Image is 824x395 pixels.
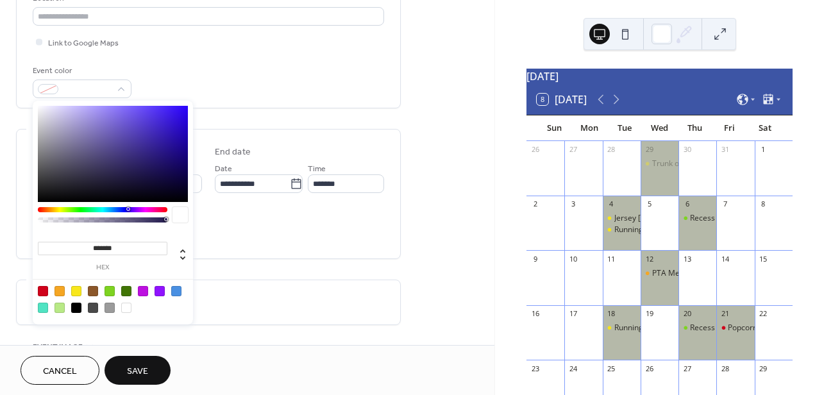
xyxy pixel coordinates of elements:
div: #417505 [121,286,131,296]
div: Running Recess [614,323,670,333]
div: #50E3C2 [38,303,48,313]
div: PTA Meeting [652,268,698,279]
span: Date [215,162,232,176]
div: Recess Enrichment--ART [690,213,777,224]
div: Sat [747,115,782,141]
div: 5 [644,199,654,209]
div: 11 [607,254,616,264]
div: Jersey Mike's Subs Dine Out [603,213,641,224]
div: #8B572A [88,286,98,296]
div: Running Recess [603,224,641,235]
div: 20 [682,309,692,319]
div: 28 [607,145,616,155]
div: Running Recess [603,323,641,333]
div: 25 [607,364,616,373]
div: 4 [607,199,616,209]
div: 27 [568,145,578,155]
div: 29 [759,364,768,373]
div: #D0021B [38,286,48,296]
div: Popcorn [DATE] [728,323,784,333]
div: #4A90E2 [171,286,181,296]
div: 24 [568,364,578,373]
span: Time [308,162,326,176]
div: 22 [759,309,768,319]
div: 9 [530,254,540,264]
div: #B8E986 [55,303,65,313]
div: 15 [759,254,768,264]
div: Recess Enrichment--ART [690,323,777,333]
div: Running Recess [614,224,670,235]
button: 8[DATE] [532,90,591,108]
div: #9013FE [155,286,165,296]
div: #9B9B9B [105,303,115,313]
button: Save [105,356,171,385]
div: 19 [644,309,654,319]
div: Trunk or Treat [652,158,703,169]
div: 3 [568,199,578,209]
label: hex [38,264,167,271]
div: 18 [607,309,616,319]
div: 29 [644,145,654,155]
div: 30 [682,145,692,155]
div: 31 [720,145,730,155]
div: 8 [759,199,768,209]
div: Sun [537,115,572,141]
div: 12 [644,254,654,264]
div: Jersey [PERSON_NAME]'s Subs Dine Out [614,213,757,224]
div: 26 [644,364,654,373]
div: End date [215,146,251,159]
div: #7ED321 [105,286,115,296]
div: Recess Enrichment--ART [678,323,716,333]
div: [DATE] [526,69,793,84]
div: 10 [568,254,578,264]
div: Fri [712,115,748,141]
div: 16 [530,309,540,319]
div: 7 [720,199,730,209]
div: Mon [572,115,607,141]
div: 17 [568,309,578,319]
div: #F5A623 [55,286,65,296]
div: Recess Enrichment--ART [678,213,716,224]
div: Popcorn Friday [716,323,754,333]
div: #FFFFFF [121,303,131,313]
div: #000000 [71,303,81,313]
div: #4A4A4A [88,303,98,313]
div: 14 [720,254,730,264]
div: 27 [682,364,692,373]
div: Trunk or Treat [641,158,678,169]
div: 2 [530,199,540,209]
span: Cancel [43,365,77,378]
div: 6 [682,199,692,209]
div: 28 [720,364,730,373]
div: Wed [642,115,677,141]
div: #BD10E0 [138,286,148,296]
div: Event color [33,64,129,78]
div: PTA Meeting [641,268,678,279]
div: 21 [720,309,730,319]
button: Cancel [21,356,99,385]
div: #F8E71C [71,286,81,296]
div: Thu [677,115,712,141]
div: 26 [530,145,540,155]
span: Save [127,365,148,378]
span: Event image [33,340,83,354]
div: 1 [759,145,768,155]
span: Link to Google Maps [48,37,119,50]
div: Tue [607,115,642,141]
div: 13 [682,254,692,264]
div: 23 [530,364,540,373]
